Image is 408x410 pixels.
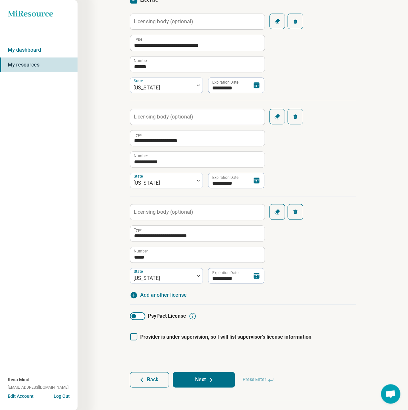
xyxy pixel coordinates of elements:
button: Edit Account [8,393,34,400]
button: Log Out [54,393,70,398]
label: Licensing body (optional) [134,19,193,24]
label: Type [134,37,142,41]
span: [EMAIL_ADDRESS][DOMAIN_NAME] [8,384,68,390]
label: Type [134,133,142,137]
label: Type [134,228,142,232]
button: Next [173,372,235,387]
label: State [134,174,144,178]
input: credential.licenses.0.name [130,35,265,51]
label: State [134,78,144,83]
span: Provider is under supervision, so I will list supervisor’s license information [140,334,311,340]
label: Number [134,154,148,158]
button: Back [130,372,169,387]
span: Back [147,377,158,382]
label: Licensing body (optional) [134,114,193,119]
label: Number [134,59,148,63]
span: PsyPact License [148,312,186,320]
button: Add another license [130,291,187,299]
span: Press Enter [239,372,278,387]
label: State [134,269,144,273]
a: Open chat [381,384,400,404]
label: Number [134,249,148,253]
input: credential.licenses.2.name [130,226,265,241]
span: Rivia Mind [8,376,29,383]
span: Add another license [140,291,187,299]
label: Licensing body (optional) [134,209,193,214]
input: credential.licenses.1.name [130,130,265,146]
